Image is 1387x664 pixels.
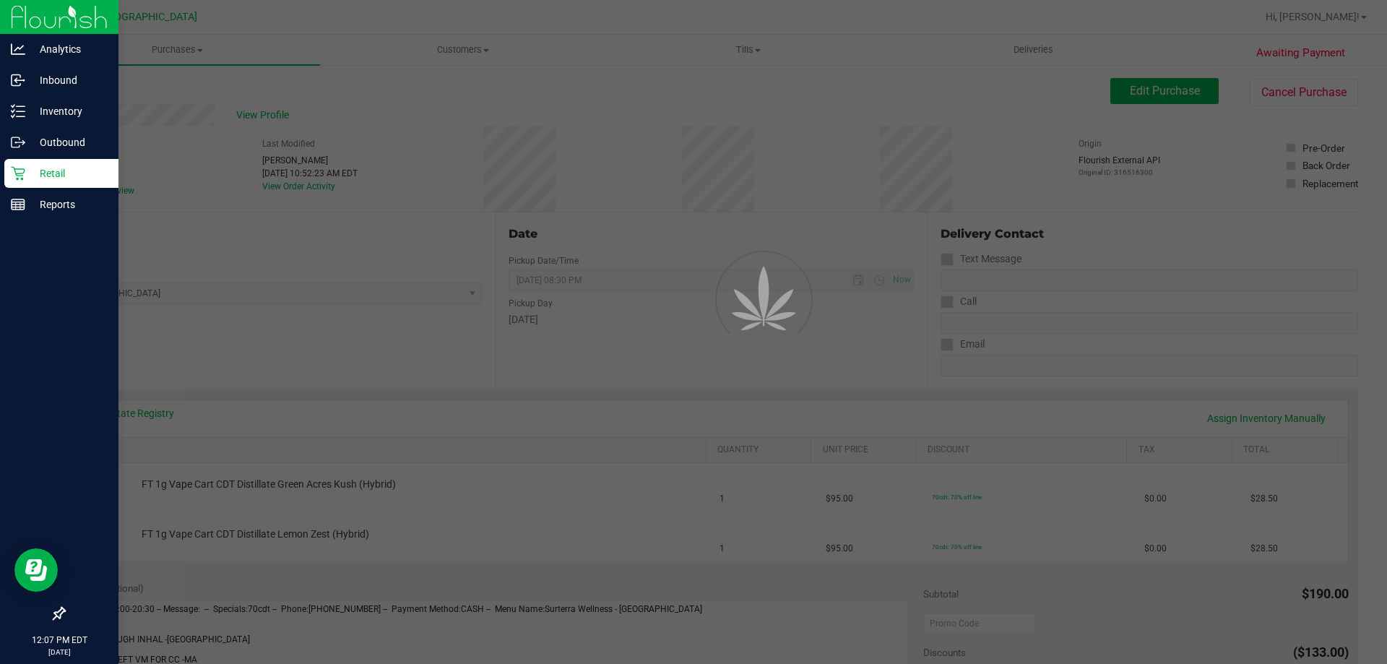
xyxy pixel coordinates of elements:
inline-svg: Retail [11,166,25,181]
p: [DATE] [7,647,112,657]
inline-svg: Inventory [11,104,25,118]
iframe: Resource center [14,548,58,592]
p: 12:07 PM EDT [7,634,112,647]
p: Analytics [25,40,112,58]
p: Outbound [25,134,112,151]
inline-svg: Outbound [11,135,25,150]
p: Inbound [25,72,112,89]
inline-svg: Reports [11,197,25,212]
inline-svg: Analytics [11,42,25,56]
p: Inventory [25,103,112,120]
p: Reports [25,196,112,213]
inline-svg: Inbound [11,73,25,87]
p: Retail [25,165,112,182]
